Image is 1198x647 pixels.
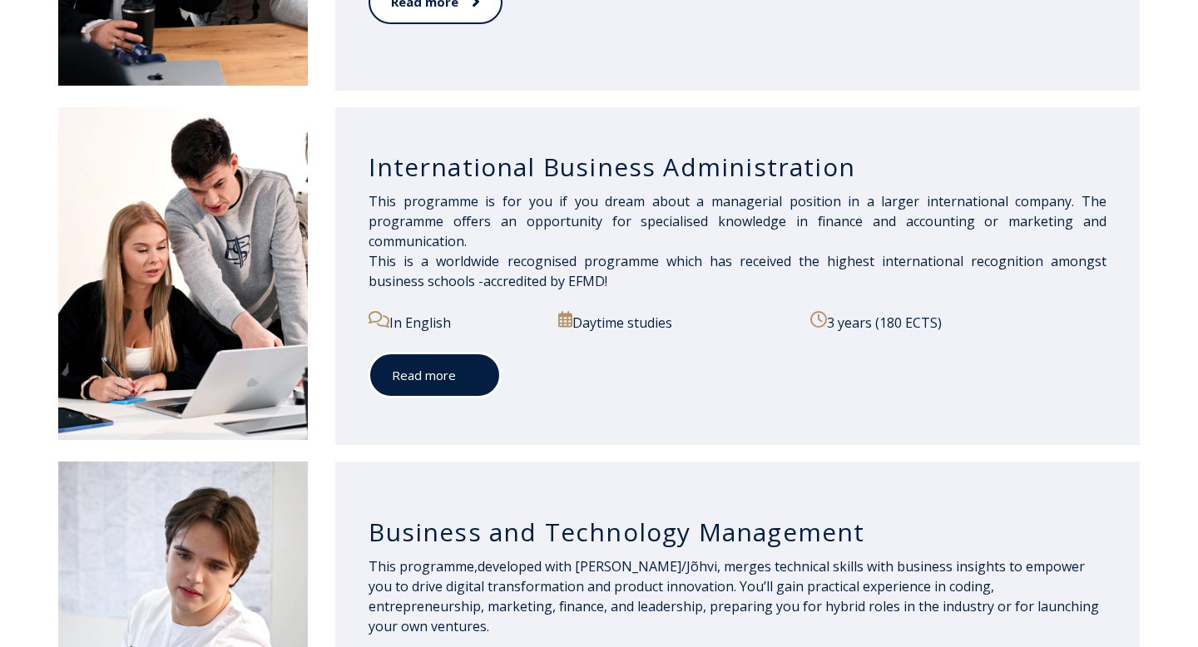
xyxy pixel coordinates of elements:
[369,311,539,333] p: In English
[369,151,1106,183] h3: International Business Administration
[369,192,1106,290] span: This programme is for you if you dream about a managerial position in a larger international comp...
[369,516,1106,548] h3: Business and Technology Management
[483,272,605,290] a: accredited by EFMD
[369,353,501,398] a: Read more
[558,311,791,333] p: Daytime studies
[369,556,1106,636] p: developed with [PERSON_NAME]/Jõhvi, merges technical skills with business insights to empower you...
[58,107,308,440] img: International Business Administration
[810,311,1106,333] p: 3 years (180 ECTS)
[369,557,478,575] span: This programme,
